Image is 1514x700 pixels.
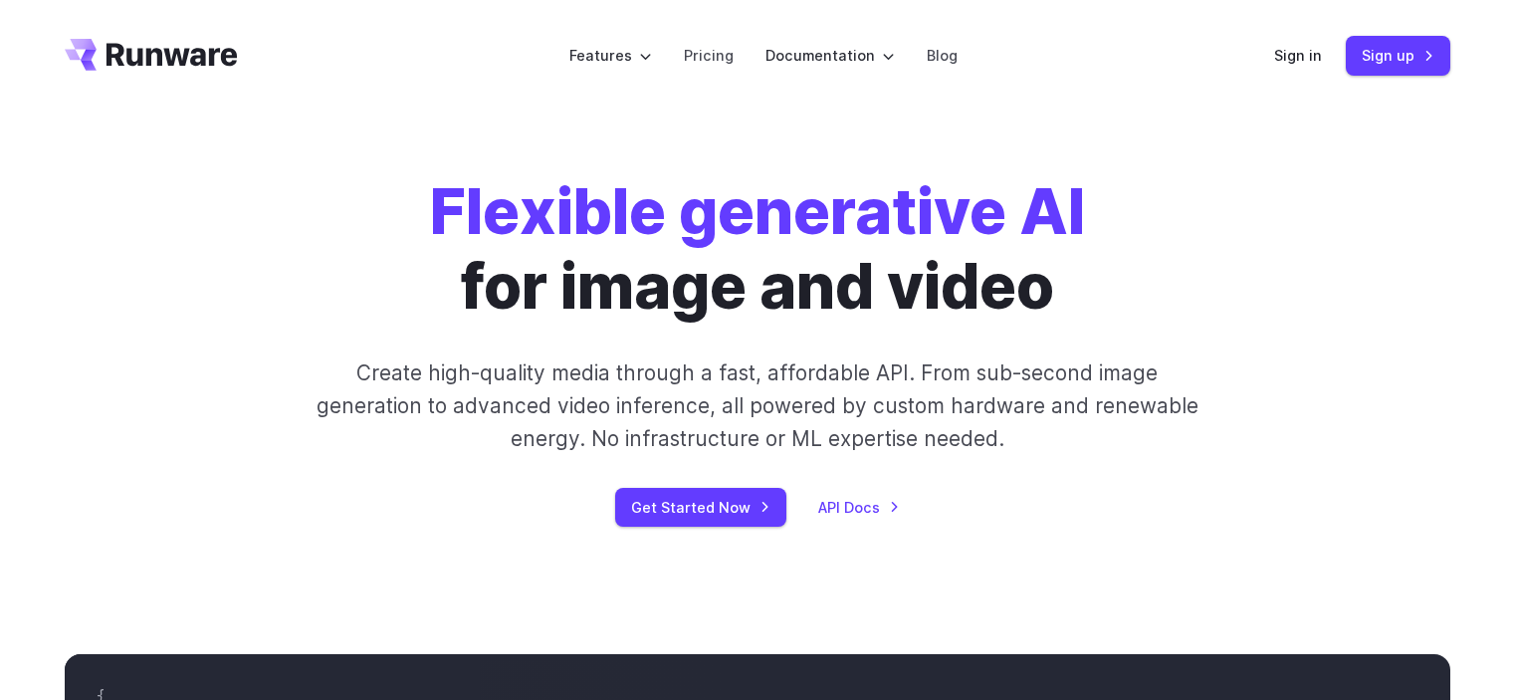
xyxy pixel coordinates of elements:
a: Blog [927,44,958,67]
a: Sign up [1346,36,1450,75]
a: Get Started Now [615,488,786,527]
h1: for image and video [430,175,1085,325]
a: API Docs [818,496,900,519]
a: Sign in [1274,44,1322,67]
label: Documentation [765,44,895,67]
label: Features [569,44,652,67]
a: Go to / [65,39,238,71]
a: Pricing [684,44,734,67]
strong: Flexible generative AI [430,174,1085,249]
p: Create high-quality media through a fast, affordable API. From sub-second image generation to adv... [314,356,1200,456]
